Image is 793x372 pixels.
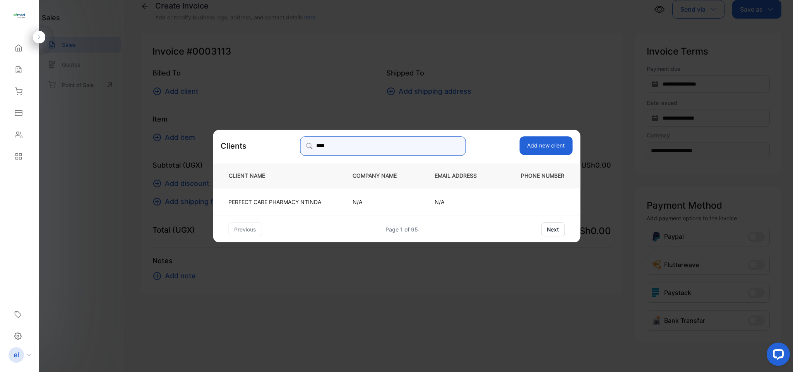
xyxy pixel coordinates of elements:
p: COMPANY NAME [353,171,409,180]
button: next [541,222,565,236]
p: PHONE NUMBER [515,171,567,180]
div: Page 1 of 95 [385,225,418,233]
button: previous [228,222,262,236]
p: EMAIL ADDRESS [435,171,489,180]
p: CLIENT NAME [226,171,327,180]
img: logo [14,10,25,22]
p: N/A [353,198,409,206]
p: Clients [221,140,247,152]
p: el [14,350,19,360]
p: N/A [435,198,489,206]
iframe: LiveChat chat widget [760,339,793,372]
button: Add new client [519,136,572,155]
p: PERFECT CARE PHARMACY NTINDA [228,198,321,206]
